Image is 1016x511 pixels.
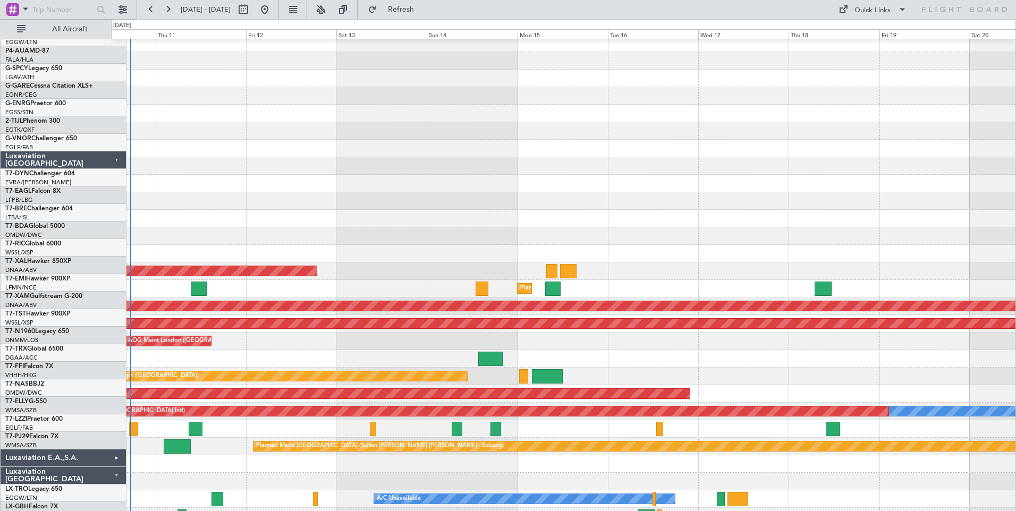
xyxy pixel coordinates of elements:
div: Fri 19 [879,29,970,39]
span: T7-TRX [5,346,27,352]
div: Thu 11 [156,29,246,39]
span: LX-TRO [5,486,28,492]
span: G-GARE [5,83,30,89]
a: T7-BDAGlobal 5000 [5,223,65,229]
a: EGGW/LTN [5,38,37,46]
a: OMDW/DWC [5,231,42,239]
a: EGTK/OXF [5,126,35,134]
a: OMDW/DWC [5,389,42,397]
div: Fri 12 [246,29,336,39]
a: EGLF/FAB [5,424,33,432]
a: DGAA/ACC [5,354,38,362]
span: T7-FFI [5,363,24,370]
a: EGNR/CEG [5,91,37,99]
a: T7-EAGLFalcon 8X [5,188,61,194]
a: T7-XAMGulfstream G-200 [5,293,82,300]
a: DNAA/ABV [5,301,37,309]
a: VHHH/HKG [5,371,37,379]
button: Quick Links [833,1,912,18]
a: T7-EMIHawker 900XP [5,276,70,282]
span: T7-XAM [5,293,30,300]
a: G-SPCYLegacy 650 [5,65,62,72]
span: G-VNOR [5,135,31,142]
a: WSSL/XSP [5,249,33,257]
a: P4-AUAMD-87 [5,48,49,54]
a: EGSS/STN [5,108,33,116]
span: T7-XAL [5,258,27,265]
a: T7-LZZIPraetor 600 [5,416,63,422]
a: 2-TIJLPhenom 300 [5,118,60,124]
span: T7-LZZI [5,416,27,422]
span: T7-DYN [5,171,29,177]
div: Sat 13 [336,29,427,39]
div: Planned Maint [GEOGRAPHIC_DATA] (Sultan [PERSON_NAME] [PERSON_NAME] - Subang) [256,438,504,454]
div: Mon 15 [518,29,608,39]
a: T7-N1960Legacy 650 [5,328,69,335]
button: Refresh [363,1,427,18]
span: G-SPCY [5,65,28,72]
span: T7-BRE [5,206,27,212]
a: LTBA/ISL [5,214,29,222]
input: Trip Number [32,2,94,18]
span: T7-EAGL [5,188,31,194]
a: LFMN/NCE [5,284,37,292]
div: Thu 18 [789,29,879,39]
a: DNMM/LOS [5,336,38,344]
span: T7-NAS [5,381,29,387]
span: T7-TST [5,311,26,317]
span: T7-PJ29 [5,433,29,440]
a: WMSA/SZB [5,406,37,414]
a: G-VNORChallenger 650 [5,135,77,142]
div: A/C Unavailable [377,491,421,507]
div: Quick Links [854,5,891,16]
a: T7-PJ29Falcon 7X [5,433,58,440]
a: EGLF/FAB [5,143,33,151]
a: EGGW/LTN [5,494,37,502]
a: T7-BREChallenger 604 [5,206,73,212]
a: T7-ELLYG-550 [5,398,47,405]
span: T7-ELLY [5,398,29,405]
span: P4-AUA [5,48,29,54]
a: EVRA/[PERSON_NAME] [5,178,71,186]
span: 2-TIJL [5,118,23,124]
div: Planned Maint [GEOGRAPHIC_DATA] [520,280,622,296]
a: T7-XALHawker 850XP [5,258,71,265]
span: Refresh [379,6,424,13]
div: Sun 14 [427,29,517,39]
button: All Aircraft [12,21,115,38]
a: DNAA/ABV [5,266,37,274]
a: WMSA/SZB [5,441,37,449]
span: G-ENRG [5,100,30,107]
a: WSSL/XSP [5,319,33,327]
span: T7-BDA [5,223,29,229]
a: LX-TROLegacy 650 [5,486,62,492]
span: T7-RIC [5,241,25,247]
a: LGAV/ATH [5,73,34,81]
span: LX-GBH [5,504,29,510]
a: FALA/HLA [5,56,33,64]
div: [DATE] [113,21,131,30]
div: Tue 16 [608,29,698,39]
span: T7-EMI [5,276,26,282]
a: T7-TRXGlobal 6500 [5,346,63,352]
a: T7-TSTHawker 900XP [5,311,70,317]
div: Planned Maint Tianjin ([GEOGRAPHIC_DATA]) [75,368,199,384]
div: Wed 17 [698,29,789,39]
a: LX-GBHFalcon 7X [5,504,58,510]
a: G-GARECessna Citation XLS+ [5,83,93,89]
a: G-ENRGPraetor 600 [5,100,66,107]
a: T7-FFIFalcon 7X [5,363,53,370]
span: All Aircraft [28,25,112,33]
div: AOG Maint London ([GEOGRAPHIC_DATA]) [128,333,247,349]
span: [DATE] - [DATE] [181,5,231,14]
a: LFPB/LBG [5,196,33,204]
span: T7-N1960 [5,328,35,335]
a: T7-NASBBJ2 [5,381,44,387]
a: T7-DYNChallenger 604 [5,171,75,177]
a: T7-RICGlobal 6000 [5,241,61,247]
